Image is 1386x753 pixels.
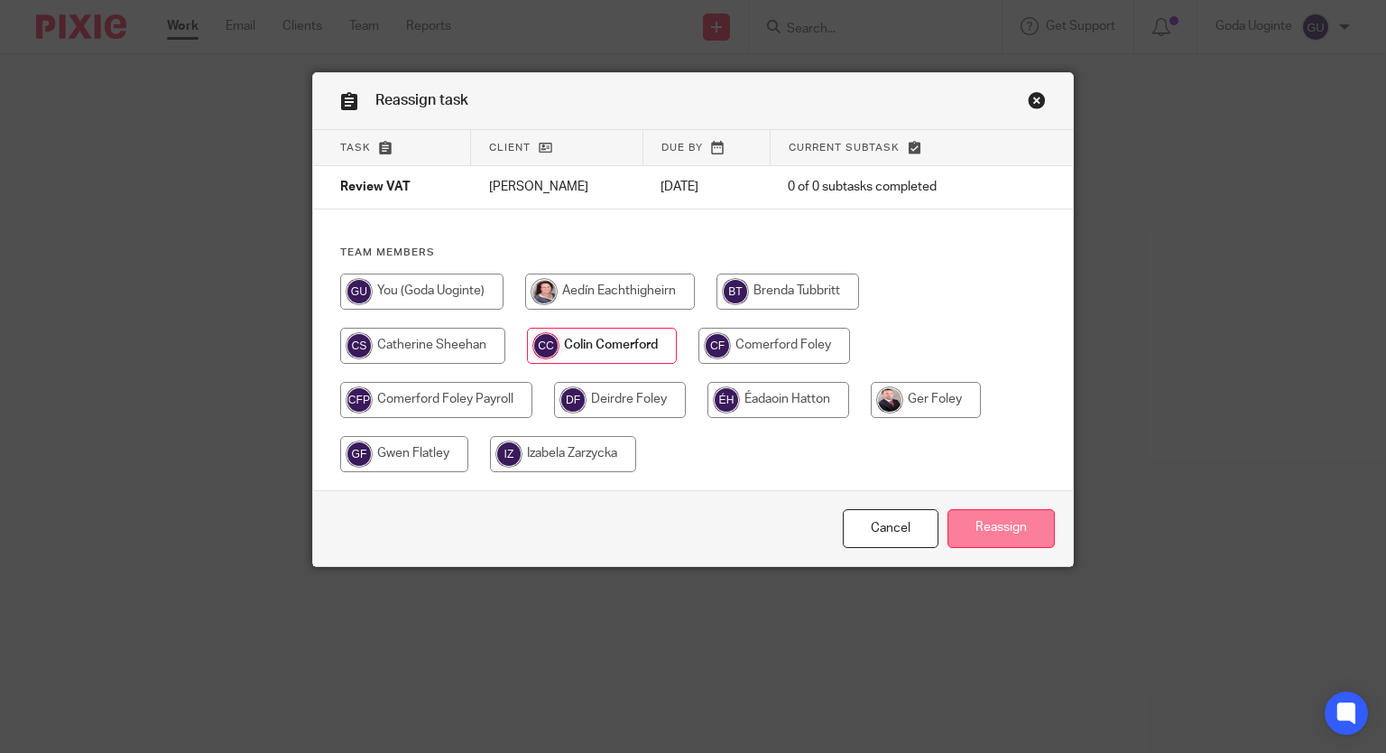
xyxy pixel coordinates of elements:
[843,509,938,548] a: Close this dialog window
[340,246,1047,260] h4: Team members
[661,143,703,153] span: Due by
[340,143,371,153] span: Task
[489,143,531,153] span: Client
[789,143,900,153] span: Current subtask
[770,166,1004,209] td: 0 of 0 subtasks completed
[1028,91,1046,116] a: Close this dialog window
[489,178,624,196] p: [PERSON_NAME]
[340,181,411,194] span: Review VAT
[375,93,468,107] span: Reassign task
[661,178,752,196] p: [DATE]
[947,509,1055,548] input: Reassign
